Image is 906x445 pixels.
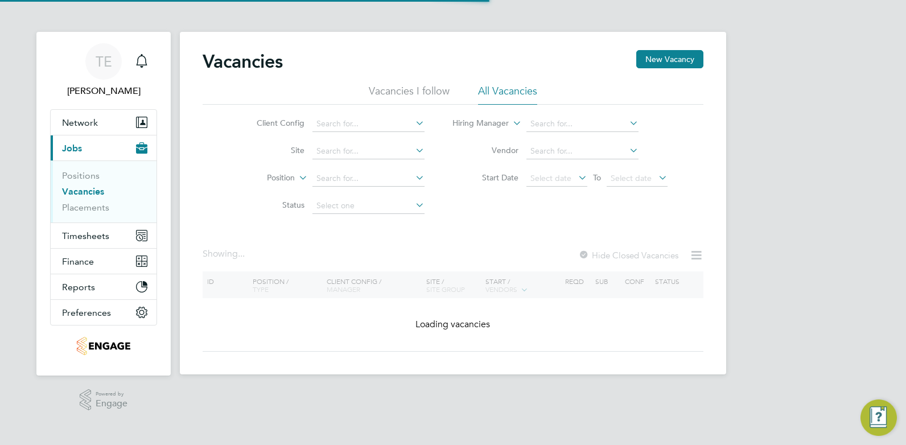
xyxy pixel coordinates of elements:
h2: Vacancies [203,50,283,73]
button: Finance [51,249,157,274]
span: Finance [62,256,94,267]
span: Preferences [62,307,111,318]
label: Position [229,172,295,184]
input: Search for... [526,143,639,159]
div: Showing [203,248,247,260]
a: Go to home page [50,337,157,355]
a: Powered byEngage [80,389,128,411]
button: Network [51,110,157,135]
span: TE [96,54,112,69]
a: TE[PERSON_NAME] [50,43,157,98]
label: Start Date [453,172,518,183]
img: jjfox-logo-retina.png [77,337,130,355]
li: All Vacancies [478,84,537,105]
span: Select date [530,173,571,183]
a: Vacancies [62,186,104,197]
nav: Main navigation [36,32,171,376]
label: Hide Closed Vacancies [578,250,678,261]
div: Jobs [51,160,157,222]
button: Engage Resource Center [860,399,897,436]
label: Client Config [239,118,304,128]
label: Hiring Manager [443,118,509,129]
button: New Vacancy [636,50,703,68]
a: Positions [62,170,100,181]
input: Search for... [312,171,425,187]
input: Search for... [312,116,425,132]
button: Timesheets [51,223,157,248]
span: Select date [611,173,652,183]
button: Reports [51,274,157,299]
span: Powered by [96,389,127,399]
span: ... [238,248,245,259]
li: Vacancies I follow [369,84,450,105]
input: Search for... [526,116,639,132]
span: Network [62,117,98,128]
span: To [590,170,604,185]
span: Reports [62,282,95,292]
input: Search for... [312,143,425,159]
label: Status [239,200,304,210]
button: Jobs [51,135,157,160]
span: Timesheets [62,230,109,241]
a: Placements [62,202,109,213]
label: Vendor [453,145,518,155]
span: Jobs [62,143,82,154]
label: Site [239,145,304,155]
button: Preferences [51,300,157,325]
span: Engage [96,399,127,409]
span: Tom Ellis [50,84,157,98]
input: Select one [312,198,425,214]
